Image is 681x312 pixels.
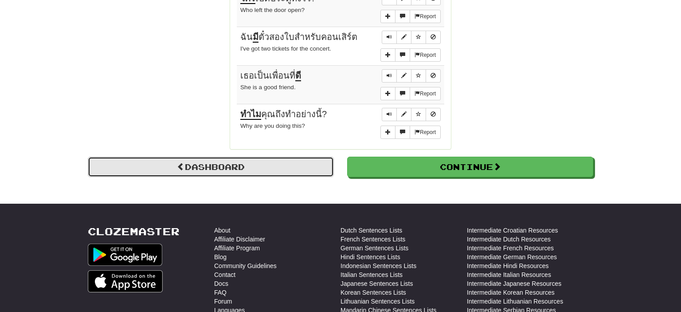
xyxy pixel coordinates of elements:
u: ทำไม [240,109,261,120]
a: Intermediate Korean Resources [467,288,555,297]
div: More sentence controls [380,126,441,139]
button: Toggle favorite [411,108,426,121]
a: Affiliate Program [214,244,260,253]
a: Dashboard [88,157,334,177]
a: Italian Sentences Lists [340,270,403,279]
a: Korean Sentences Lists [340,288,406,297]
small: She is a good friend. [240,84,296,91]
button: Report [410,126,441,139]
button: Edit sentence [396,31,411,44]
a: Hindi Sentences Lists [340,253,400,261]
span: คุณถึงทำอย่างนี้? [240,109,327,120]
a: Intermediate Lithuanian Resources [467,297,563,306]
button: Add sentence to collection [380,87,395,100]
a: Intermediate Hindi Resources [467,261,548,270]
button: Add sentence to collection [380,10,395,23]
a: Intermediate Italian Resources [467,270,551,279]
u: ดี [295,71,301,81]
a: Intermediate Croatian Resources [467,226,558,235]
a: Affiliate Disclaimer [214,235,265,244]
a: Dutch Sentences Lists [340,226,402,235]
div: More sentence controls [380,87,441,100]
button: Continue [347,157,593,177]
small: Who left the door open? [240,7,305,13]
a: FAQ [214,288,227,297]
a: Intermediate German Resources [467,253,557,261]
div: More sentence controls [380,48,441,62]
img: Get it on Google Play [88,244,162,266]
a: Intermediate French Resources [467,244,554,253]
a: French Sentences Lists [340,235,405,244]
a: Indonesian Sentences Lists [340,261,416,270]
img: Get it on App Store [88,270,163,292]
button: Report [410,48,441,62]
button: Toggle ignore [426,31,441,44]
a: Intermediate Japanese Resources [467,279,561,288]
span: ฉัน ตั๋วสองใบสำหรับคอนเสิร์ต [240,32,357,43]
a: Contact [214,270,235,279]
button: Play sentence audio [382,108,397,121]
a: About [214,226,231,235]
a: Lithuanian Sentences Lists [340,297,415,306]
a: German Sentences Lists [340,244,408,253]
button: Edit sentence [396,108,411,121]
a: Forum [214,297,232,306]
a: Japanese Sentences Lists [340,279,413,288]
button: Report [410,10,441,23]
button: Add sentence to collection [380,126,395,139]
a: Community Guidelines [214,261,277,270]
button: Report [410,87,441,100]
div: Sentence controls [382,31,441,44]
div: More sentence controls [380,10,441,23]
button: Play sentence audio [382,69,397,83]
a: Intermediate Dutch Resources [467,235,551,244]
a: Clozemaster [88,226,180,237]
button: Toggle favorite [411,69,426,83]
a: Blog [214,253,227,261]
button: Toggle ignore [426,108,441,121]
div: Sentence controls [382,108,441,121]
div: Sentence controls [382,69,441,83]
button: Toggle favorite [411,31,426,44]
span: เธอเป็นเพื่อนที่ [240,71,301,81]
small: I've got two tickets for the concert. [240,45,331,52]
u: มี [253,32,258,43]
button: Edit sentence [396,69,411,83]
a: Docs [214,279,228,288]
button: Toggle ignore [426,69,441,83]
small: Why are you doing this? [240,122,305,129]
button: Play sentence audio [382,31,397,44]
button: Add sentence to collection [380,48,395,62]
